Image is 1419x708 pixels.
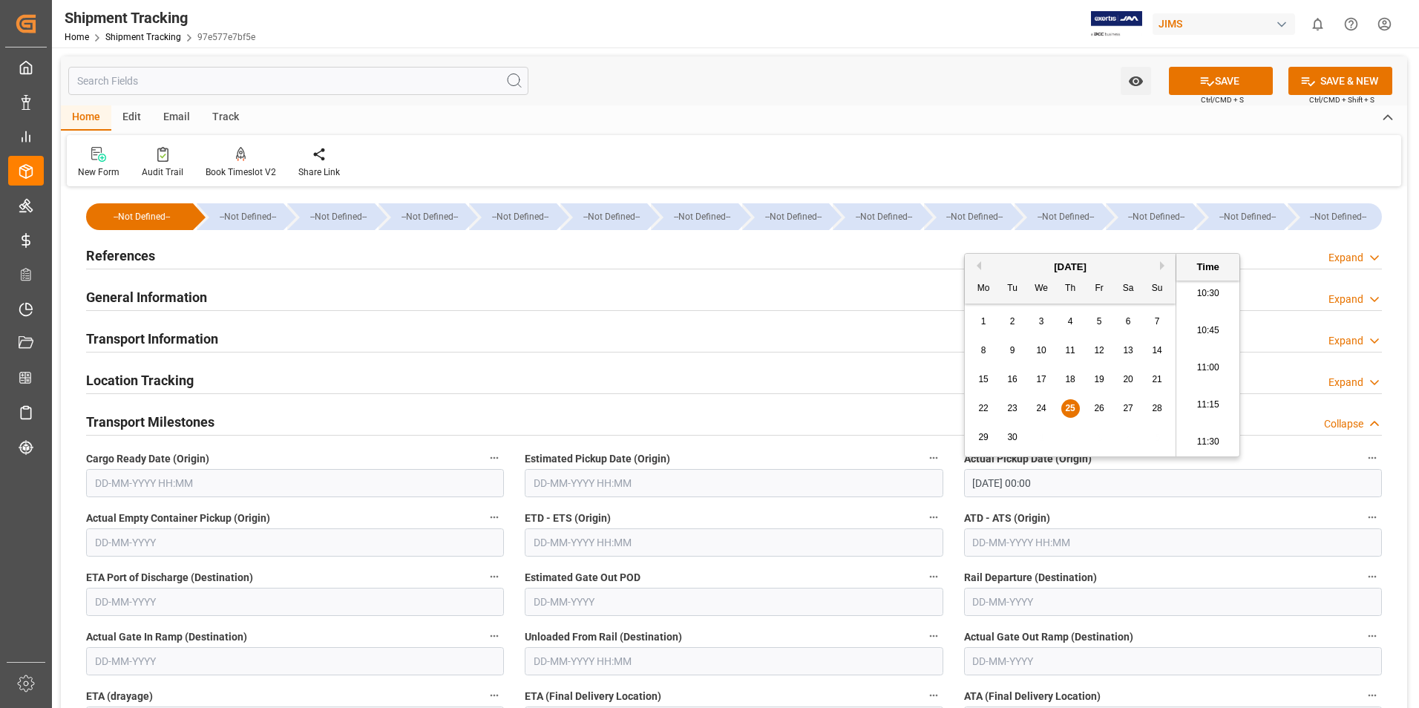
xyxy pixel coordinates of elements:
span: Actual Empty Container Pickup (Origin) [86,511,270,526]
div: --Not Defined-- [287,203,374,230]
button: Previous Month [972,261,981,270]
div: --Not Defined-- [86,203,193,230]
button: open menu [1121,67,1151,95]
div: --Not Defined-- [651,203,738,230]
input: DD-MM-YYYY HH:MM [525,647,943,675]
button: Rail Departure (Destination) [1363,567,1382,586]
span: 25 [1065,403,1075,413]
a: Home [65,32,89,42]
span: Estimated Gate Out POD [525,570,640,586]
span: ETA (Final Delivery Location) [525,689,661,704]
div: --Not Defined-- [1029,203,1101,230]
span: 2 [1010,316,1015,327]
div: Collapse [1324,416,1363,432]
button: Actual Pickup Date (Origin) [1363,448,1382,468]
div: Choose Friday, September 12th, 2025 [1090,341,1109,360]
div: Choose Monday, September 29th, 2025 [974,428,993,447]
div: Expand [1328,292,1363,307]
div: Choose Saturday, September 27th, 2025 [1119,399,1138,418]
span: 24 [1036,403,1046,413]
div: Expand [1328,375,1363,390]
span: 10 [1036,345,1046,355]
div: Time [1180,260,1236,275]
input: DD-MM-YYYY [964,647,1382,675]
div: --Not Defined-- [1121,203,1193,230]
div: Choose Saturday, September 6th, 2025 [1119,312,1138,331]
div: Choose Wednesday, September 24th, 2025 [1032,399,1051,418]
button: Estimated Gate Out POD [924,567,943,586]
button: Estimated Pickup Date (Origin) [924,448,943,468]
button: Help Center [1334,7,1368,41]
button: Next Month [1160,261,1169,270]
span: ETA (drayage) [86,689,153,704]
div: Choose Sunday, September 28th, 2025 [1148,399,1167,418]
span: 12 [1094,345,1104,355]
span: 4 [1068,316,1073,327]
div: Choose Friday, September 26th, 2025 [1090,399,1109,418]
input: DD-MM-YYYY HH:MM [525,469,943,497]
div: Choose Friday, September 19th, 2025 [1090,370,1109,389]
div: New Form [78,165,119,179]
div: --Not Defined-- [378,203,465,230]
button: ATA (Final Delivery Location) [1363,686,1382,705]
div: Email [152,105,201,131]
span: Ctrl/CMD + S [1201,94,1244,105]
span: 18 [1065,374,1075,384]
span: ATA (Final Delivery Location) [964,689,1101,704]
div: Choose Saturday, September 20th, 2025 [1119,370,1138,389]
div: --Not Defined-- [393,203,465,230]
div: Sa [1119,280,1138,298]
input: DD-MM-YYYY HH:MM [86,469,504,497]
div: Choose Wednesday, September 10th, 2025 [1032,341,1051,360]
div: We [1032,280,1051,298]
div: --Not Defined-- [1106,203,1193,230]
div: Choose Monday, September 22nd, 2025 [974,399,993,418]
span: ATD - ATS (Origin) [964,511,1050,526]
div: --Not Defined-- [939,203,1011,230]
button: ETA (drayage) [485,686,504,705]
div: Choose Sunday, September 14th, 2025 [1148,341,1167,360]
div: --Not Defined-- [469,203,556,230]
span: 6 [1126,316,1131,327]
div: month 2025-09 [969,307,1172,452]
span: 22 [978,403,988,413]
button: Unloaded From Rail (Destination) [924,626,943,646]
div: --Not Defined-- [212,203,284,230]
div: Th [1061,280,1080,298]
span: Actual Gate In Ramp (Destination) [86,629,247,645]
span: 29 [978,432,988,442]
span: 23 [1007,403,1017,413]
span: 14 [1152,345,1161,355]
div: --Not Defined-- [101,203,183,230]
div: Choose Wednesday, September 17th, 2025 [1032,370,1051,389]
input: DD-MM-YYYY HH:MM [964,528,1382,557]
div: --Not Defined-- [575,203,647,230]
div: Choose Friday, September 5th, 2025 [1090,312,1109,331]
div: [DATE] [965,260,1176,275]
img: Exertis%20JAM%20-%20Email%20Logo.jpg_1722504956.jpg [1091,11,1142,37]
span: Unloaded From Rail (Destination) [525,629,682,645]
h2: Location Tracking [86,370,194,390]
span: 20 [1123,374,1133,384]
span: 30 [1007,432,1017,442]
div: Choose Sunday, September 7th, 2025 [1148,312,1167,331]
span: 19 [1094,374,1104,384]
button: ETA (Final Delivery Location) [924,686,943,705]
li: 10:30 [1176,275,1239,312]
button: Cargo Ready Date (Origin) [485,448,504,468]
button: Actual Gate In Ramp (Destination) [485,626,504,646]
div: --Not Defined-- [484,203,556,230]
div: --Not Defined-- [757,203,829,230]
div: Mo [974,280,993,298]
div: --Not Defined-- [848,203,920,230]
button: ETD - ETS (Origin) [924,508,943,527]
div: Expand [1328,333,1363,349]
span: 7 [1155,316,1160,327]
div: --Not Defined-- [560,203,647,230]
span: Rail Departure (Destination) [964,570,1097,586]
button: Actual Empty Container Pickup (Origin) [485,508,504,527]
span: Cargo Ready Date (Origin) [86,451,209,467]
div: Shipment Tracking [65,7,255,29]
button: SAVE & NEW [1288,67,1392,95]
input: Search Fields [68,67,528,95]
